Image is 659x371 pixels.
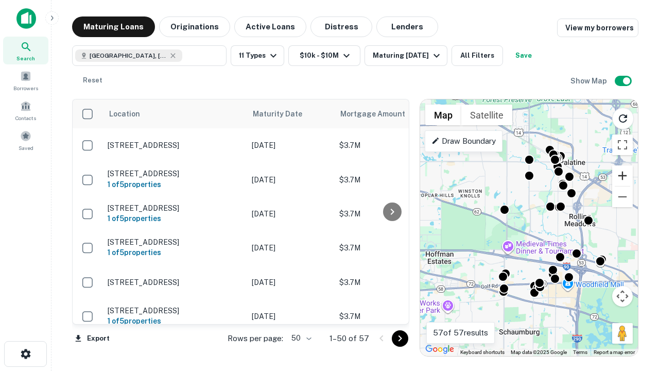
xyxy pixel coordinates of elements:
[252,242,329,254] p: [DATE]
[507,45,540,66] button: Save your search to get updates of matches that match your search criteria.
[461,105,512,125] button: Show satellite imagery
[252,174,329,185] p: [DATE]
[3,66,48,94] a: Borrowers
[108,247,241,258] h6: 1 of 5 properties
[72,331,112,346] button: Export
[252,277,329,288] p: [DATE]
[108,306,241,315] p: [STREET_ADDRESS]
[108,238,241,247] p: [STREET_ADDRESS]
[234,16,306,37] button: Active Loans
[608,256,659,305] iframe: Chat Widget
[19,144,33,152] span: Saved
[433,327,488,339] p: 57 of 57 results
[3,37,48,64] a: Search
[159,16,230,37] button: Originations
[109,108,140,120] span: Location
[3,126,48,154] a: Saved
[423,343,457,356] a: Open this area in Google Maps (opens a new window)
[90,51,167,60] span: [GEOGRAPHIC_DATA], [GEOGRAPHIC_DATA]
[108,204,241,213] p: [STREET_ADDRESS]
[329,332,369,345] p: 1–50 of 57
[570,75,609,87] h6: Show Map
[376,16,438,37] button: Lenders
[3,96,48,124] a: Contacts
[612,108,634,129] button: Reload search area
[431,135,496,147] p: Draw Boundary
[612,134,633,155] button: Toggle fullscreen view
[102,99,247,128] th: Location
[108,278,241,287] p: [STREET_ADDRESS]
[460,349,505,356] button: Keyboard shortcuts
[339,208,442,220] p: $3.7M
[288,45,360,66] button: $10k - $10M
[339,140,442,151] p: $3.7M
[252,140,329,151] p: [DATE]
[108,213,241,224] h6: 1 of 5 properties
[253,108,316,120] span: Maturity Date
[425,105,461,125] button: Show street map
[310,16,372,37] button: Distress
[231,45,284,66] button: 11 Types
[13,84,38,92] span: Borrowers
[16,54,35,62] span: Search
[108,179,241,190] h6: 1 of 5 properties
[340,108,419,120] span: Mortgage Amount
[252,208,329,220] p: [DATE]
[612,165,633,186] button: Zoom in
[15,114,36,122] span: Contacts
[339,174,442,185] p: $3.7M
[573,349,587,355] a: Terms (opens in new tab)
[108,141,241,150] p: [STREET_ADDRESS]
[423,343,457,356] img: Google
[452,45,503,66] button: All Filters
[511,349,567,355] span: Map data ©2025 Google
[392,330,408,347] button: Go to next page
[339,311,442,322] p: $3.7M
[594,349,635,355] a: Report a map error
[108,169,241,178] p: [STREET_ADDRESS]
[557,19,638,37] a: View my borrowers
[365,45,447,66] button: Maturing [DATE]
[228,332,283,345] p: Rows per page:
[420,99,638,356] div: 0 0
[16,8,36,29] img: capitalize-icon.png
[252,311,329,322] p: [DATE]
[287,331,313,346] div: 50
[76,70,109,91] button: Reset
[612,323,633,344] button: Drag Pegman onto the map to open Street View
[72,16,155,37] button: Maturing Loans
[612,187,633,207] button: Zoom out
[334,99,447,128] th: Mortgage Amount
[373,49,443,62] div: Maturing [DATE]
[247,99,334,128] th: Maturity Date
[339,277,442,288] p: $3.7M
[339,242,442,254] p: $3.7M
[108,315,241,327] h6: 1 of 5 properties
